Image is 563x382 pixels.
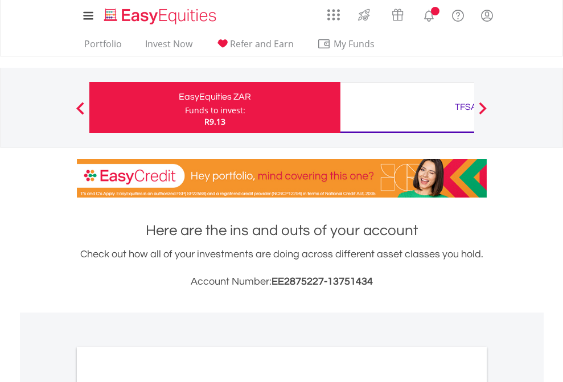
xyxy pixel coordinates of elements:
a: Refer and Earn [211,38,298,56]
a: Invest Now [141,38,197,56]
a: FAQ's and Support [443,3,472,26]
span: R9.13 [204,116,225,127]
img: EasyEquities_Logo.png [102,7,221,26]
a: AppsGrid [320,3,347,21]
img: vouchers-v2.svg [388,6,407,24]
a: Notifications [414,3,443,26]
img: thrive-v2.svg [355,6,373,24]
div: Check out how all of your investments are doing across different asset classes you hold. [77,247,487,290]
a: Portfolio [80,38,126,56]
img: grid-menu-icon.svg [327,9,340,21]
img: EasyCredit Promotion Banner [77,159,487,198]
button: Next [471,108,494,119]
span: My Funds [317,36,392,51]
h1: Here are the ins and outs of your account [77,220,487,241]
button: Previous [69,108,92,119]
a: Home page [100,3,221,26]
div: Funds to invest: [185,105,245,116]
a: My Profile [472,3,502,28]
span: Refer and Earn [230,38,294,50]
h3: Account Number: [77,274,487,290]
span: EE2875227-13751434 [272,276,373,287]
a: Vouchers [381,3,414,24]
div: EasyEquities ZAR [96,89,334,105]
